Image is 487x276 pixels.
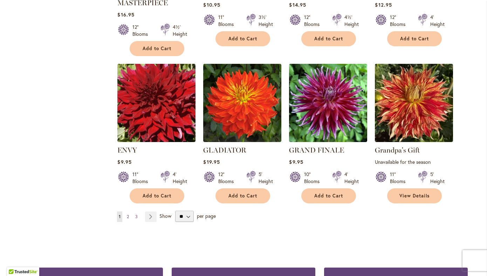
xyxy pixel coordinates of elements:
[132,23,152,38] div: 12" Blooms
[289,64,367,142] img: Grand Finale
[387,31,442,46] button: Add to Cart
[430,14,445,28] div: 4' Height
[117,137,196,143] a: Envy
[218,171,238,185] div: 12" Blooms
[228,193,257,199] span: Add to Cart
[215,31,270,46] button: Add to Cart
[387,188,442,203] a: View Details
[125,211,131,222] a: 2
[289,137,367,143] a: Grand Finale
[390,14,410,28] div: 12" Blooms
[228,36,257,42] span: Add to Cart
[344,171,359,185] div: 4' Height
[375,137,453,143] a: Grandpa's Gift
[130,188,184,203] button: Add to Cart
[289,1,306,8] span: $14.95
[133,211,139,222] a: 3
[430,171,445,185] div: 5' Height
[375,146,420,154] a: Grandpa's Gift
[197,213,216,219] span: per page
[375,1,392,8] span: $12.95
[5,251,25,271] iframe: Launch Accessibility Center
[259,171,273,185] div: 5' Height
[400,36,429,42] span: Add to Cart
[344,14,359,28] div: 4½' Height
[375,159,453,165] p: Unavailable for the season
[143,46,171,52] span: Add to Cart
[117,11,134,18] span: $16.95
[119,214,121,219] span: 1
[301,188,356,203] button: Add to Cart
[218,14,238,28] div: 11" Blooms
[173,23,187,38] div: 4½' Height
[159,213,171,219] span: Show
[304,171,324,185] div: 10" Blooms
[117,146,137,154] a: ENVY
[301,31,356,46] button: Add to Cart
[203,159,220,165] span: $19.95
[314,193,343,199] span: Add to Cart
[173,171,187,185] div: 4' Height
[399,193,430,199] span: View Details
[117,159,131,165] span: $9.95
[215,188,270,203] button: Add to Cart
[130,41,184,56] button: Add to Cart
[132,171,152,185] div: 11" Blooms
[390,171,410,185] div: 11" Blooms
[143,193,171,199] span: Add to Cart
[289,159,303,165] span: $9.95
[304,14,324,28] div: 12" Blooms
[135,214,138,219] span: 3
[259,14,273,28] div: 3½' Height
[117,64,196,142] img: Envy
[203,1,220,8] span: $10.95
[203,137,281,143] a: Gladiator
[375,64,453,142] img: Grandpa's Gift
[203,146,246,154] a: GLADIATOR
[314,36,343,42] span: Add to Cart
[289,146,344,154] a: GRAND FINALE
[203,64,281,142] img: Gladiator
[127,214,129,219] span: 2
